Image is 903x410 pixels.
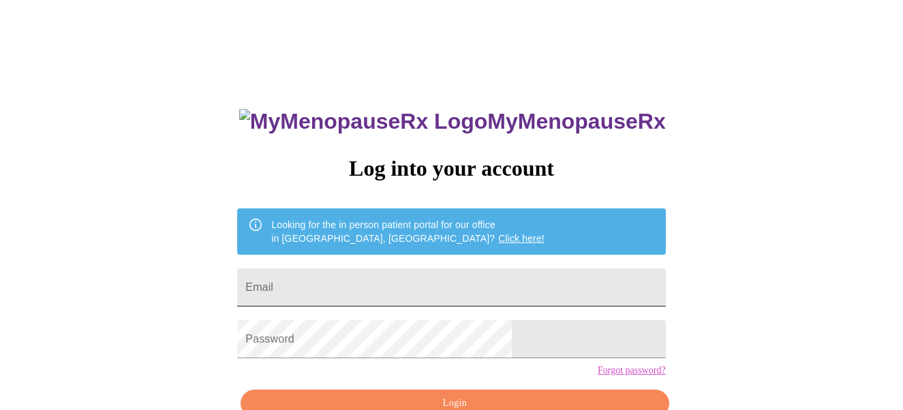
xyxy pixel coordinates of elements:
div: Looking for the in person patient portal for our office in [GEOGRAPHIC_DATA], [GEOGRAPHIC_DATA]? [271,212,545,251]
h3: MyMenopauseRx [239,109,666,134]
img: MyMenopauseRx Logo [239,109,487,134]
h3: Log into your account [237,156,665,181]
a: Forgot password? [598,365,666,376]
a: Click here! [498,233,545,244]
